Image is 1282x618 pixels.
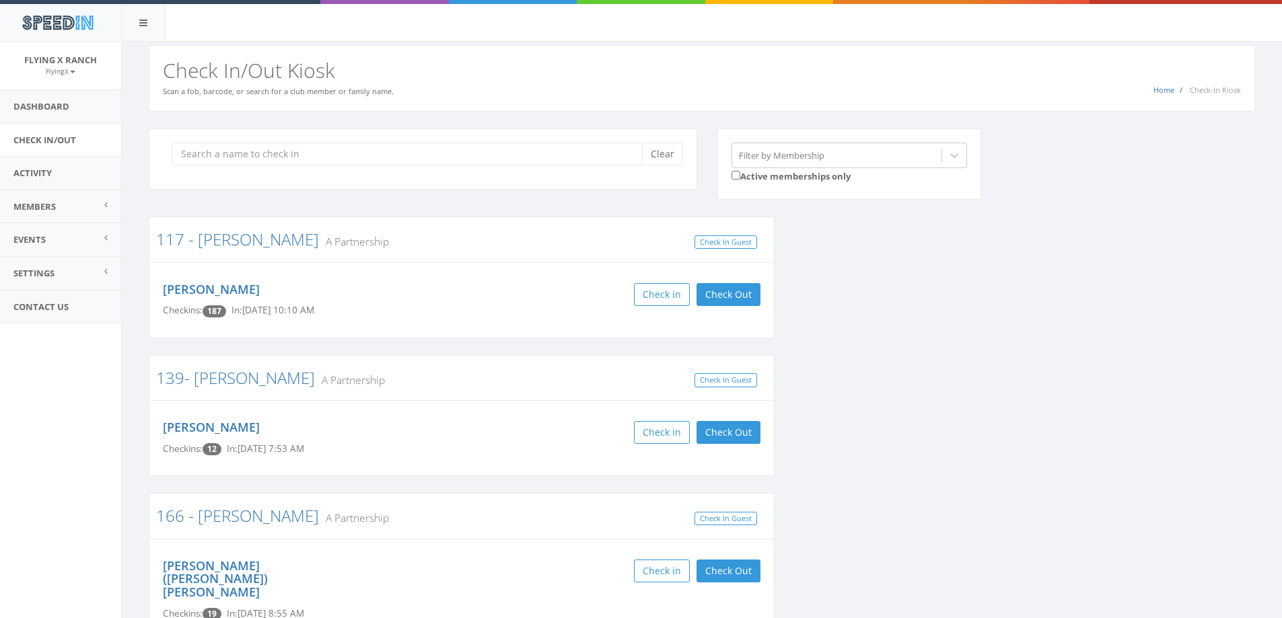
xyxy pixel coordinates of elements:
[15,10,100,35] img: speedin_logo.png
[227,442,304,455] span: In: [DATE] 7:53 AM
[319,510,389,525] small: A Partnership
[46,65,75,77] a: FlyingX
[319,234,389,249] small: A Partnership
[24,54,97,66] span: Flying X Ranch
[13,200,56,213] span: Members
[634,421,690,444] button: Check in
[156,228,319,250] a: 117 - [PERSON_NAME]
[732,171,740,180] input: Active memberships only
[695,373,757,387] a: Check In Guest
[203,305,226,317] span: Checkin count
[697,421,760,444] button: Check Out
[634,559,690,582] button: Check in
[13,267,55,279] span: Settings
[1190,85,1241,95] span: Check-In Kiosk
[156,366,315,389] a: 139- [PERSON_NAME]
[697,559,760,582] button: Check Out
[634,283,690,306] button: Check in
[315,373,385,387] small: A Partnership
[1153,85,1174,95] a: Home
[13,301,69,313] span: Contact Us
[13,233,46,245] span: Events
[642,143,683,165] button: Clear
[163,557,268,601] a: [PERSON_NAME] ([PERSON_NAME]) [PERSON_NAME]
[163,59,1241,81] h2: Check In/Out Kiosk
[697,283,760,306] button: Check Out
[695,512,757,526] a: Check In Guest
[732,168,851,183] label: Active memberships only
[739,149,824,161] div: Filter by Membership
[163,304,203,316] span: Checkins:
[163,281,260,297] a: [PERSON_NAME]
[163,86,394,96] small: Scan a fob, barcode, or search for a club member or family name.
[156,504,319,527] a: 166 - [PERSON_NAME]
[46,67,75,76] small: FlyingX
[203,443,221,455] span: Checkin count
[172,143,652,165] input: Search a name to check in
[163,419,260,435] a: [PERSON_NAME]
[695,235,757,249] a: Check In Guest
[163,442,203,455] span: Checkins:
[232,304,314,316] span: In: [DATE] 10:10 AM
